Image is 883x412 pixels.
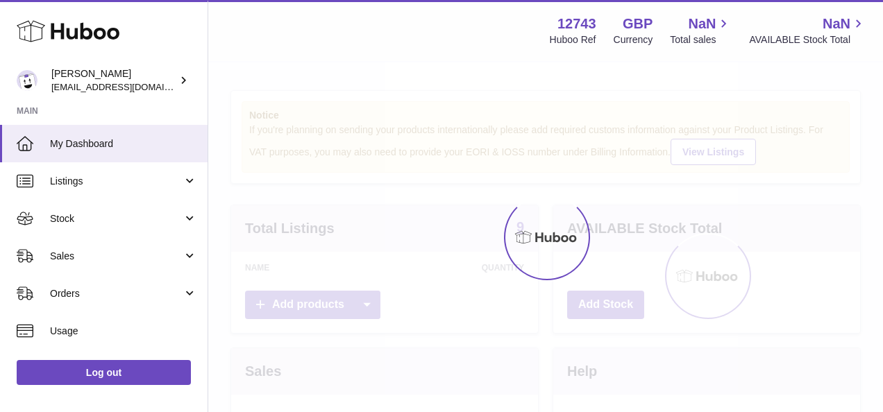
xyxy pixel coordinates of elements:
div: Currency [614,33,653,46]
span: Usage [50,325,197,338]
img: internalAdmin-12743@internal.huboo.com [17,70,37,91]
span: [EMAIL_ADDRESS][DOMAIN_NAME] [51,81,204,92]
a: NaN AVAILABLE Stock Total [749,15,866,46]
span: My Dashboard [50,137,197,151]
strong: 12743 [557,15,596,33]
a: NaN Total sales [670,15,732,46]
span: Listings [50,175,183,188]
span: Orders [50,287,183,300]
strong: GBP [623,15,653,33]
span: Total sales [670,33,732,46]
a: Log out [17,360,191,385]
span: Stock [50,212,183,225]
span: AVAILABLE Stock Total [749,33,866,46]
div: Huboo Ref [550,33,596,46]
span: NaN [823,15,850,33]
span: NaN [688,15,716,33]
span: Sales [50,250,183,263]
div: [PERSON_NAME] [51,67,176,94]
